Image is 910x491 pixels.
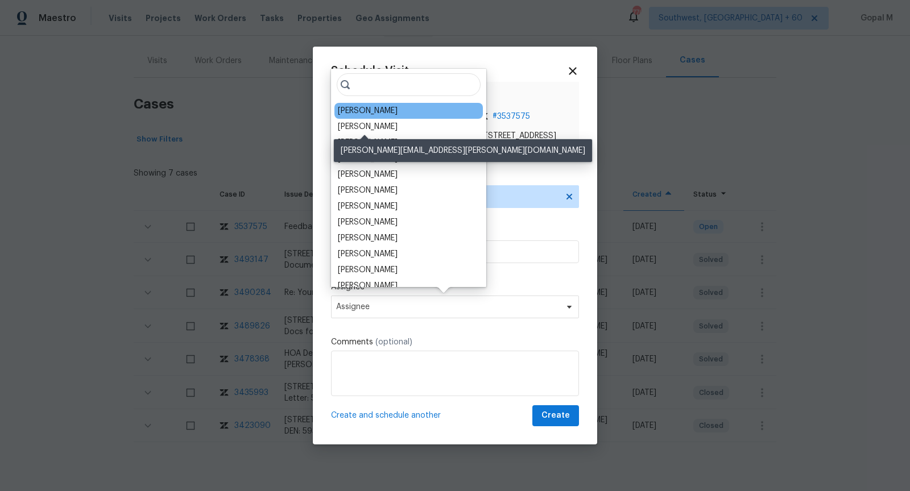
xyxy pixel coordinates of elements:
div: [PERSON_NAME] [338,264,398,276]
div: [PERSON_NAME] [338,280,398,292]
span: Create and schedule another [331,410,441,421]
button: Create [532,405,579,426]
span: Assignee [336,302,559,311]
span: Feedback on [STREET_ADDRESS][PERSON_NAME] [435,130,570,153]
span: Close [566,65,579,77]
div: [PERSON_NAME][EMAIL_ADDRESS][PERSON_NAME][DOMAIN_NAME] [334,139,592,162]
div: [PERSON_NAME] [338,201,398,212]
span: Create [541,409,570,423]
div: [PERSON_NAME] [338,248,398,260]
div: [PERSON_NAME] [338,232,398,244]
label: Assignee [331,281,579,293]
div: [PERSON_NAME] [338,137,398,148]
span: Case [435,91,570,107]
div: [PERSON_NAME] [338,169,398,180]
div: [PERSON_NAME] [338,185,398,196]
span: # 3537575 [493,111,530,122]
div: [PERSON_NAME] [338,217,398,228]
label: Comments [331,336,579,348]
span: Schedule Visit [331,65,409,77]
div: [PERSON_NAME] [338,105,398,116]
div: [PERSON_NAME] [338,121,398,132]
span: (optional) [375,338,412,346]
